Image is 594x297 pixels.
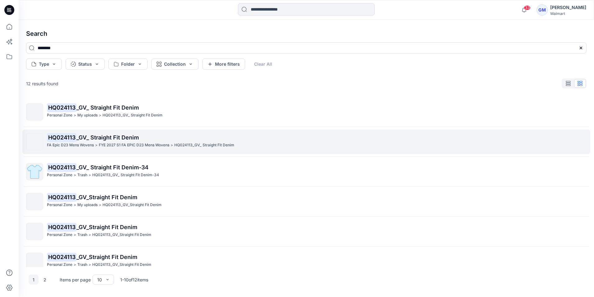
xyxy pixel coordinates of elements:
div: GM [537,4,548,16]
p: My uploads [77,202,98,208]
mark: HQ024113 [47,252,76,261]
mark: HQ024113 [47,193,76,201]
p: HQ024113_GV_ Straight Fit Denim-34 [92,172,159,178]
p: > [89,232,91,238]
h4: Search [21,25,592,42]
a: HQ024113_GV_Straight Fit DenimPersonal Zone>Trash>HQ024113_GV_Straight Fit Denim [22,219,590,244]
p: > [74,172,76,178]
p: > [74,232,76,238]
mark: HQ024113 [47,223,76,231]
p: Personal Zone [47,172,72,178]
p: 1 - 10 of 12 items [120,276,148,283]
p: Personal Zone [47,202,72,208]
p: > [99,112,101,119]
button: Type [26,59,62,70]
p: Personal Zone [47,112,72,119]
p: Trash [77,172,87,178]
button: Folder [108,59,148,70]
a: HQ024113_GV_ Straight Fit Denim-34Personal Zone>Trash>HQ024113_GV_ Straight Fit Denim-34 [22,159,590,184]
span: _GV_ Straight Fit Denim [76,134,139,141]
div: [PERSON_NAME] [550,4,586,11]
button: Collection [151,59,199,70]
p: Personal Zone [47,232,72,238]
p: > [89,172,91,178]
p: Trash [77,232,87,238]
p: HQ024113_GV_Straight Fit Denim [92,262,151,268]
span: _GV_Straight Fit Denim [76,194,137,200]
mark: HQ024113 [47,133,76,142]
button: More filters [202,59,245,70]
p: Items per page [60,276,91,283]
mark: HQ024113 [47,163,76,172]
p: > [95,142,98,148]
span: _GV_Straight Fit Denim [76,254,137,260]
span: 33 [524,5,531,10]
button: 2 [40,275,50,285]
p: HQ024113_GV_Straight Fit Denim [103,202,162,208]
button: 1 [29,275,39,285]
p: FA Epic D23 Mens Wovens [47,142,94,148]
p: > [74,202,76,208]
div: Walmart [550,11,586,16]
p: HQ024113_GV_ Straight Fit Denim [103,112,162,119]
span: _GV_ Straight Fit Denim [76,104,139,111]
p: > [89,262,91,268]
p: 12 results found [26,80,58,87]
button: Status [66,59,105,70]
p: Trash [77,262,87,268]
div: 10 [97,276,102,283]
p: > [99,202,101,208]
a: HQ024113_GV_Straight Fit DenimPersonal Zone>My uploads>HQ024113_GV_Straight Fit Denim [22,189,590,214]
p: My uploads [77,112,98,119]
p: HQ024113_GV_ Straight Fit Denim [174,142,234,148]
p: > [74,262,76,268]
p: > [171,142,173,148]
p: FYE 2027 S1 FA EPIC D23 Mens Wovens [99,142,169,148]
p: HQ024113_GV_Straight Fit Denim [92,232,151,238]
p: Personal Zone [47,262,72,268]
p: > [74,112,76,119]
span: _GV_ Straight Fit Denim-34 [76,164,148,171]
a: HQ024113_GV_ Straight Fit DenimFA Epic D23 Mens Wovens>FYE 2027 S1 FA EPIC D23 Mens Wovens>HQ0241... [22,130,590,154]
span: _GV_Straight Fit Denim [76,224,137,230]
a: HQ024113_GV_ Straight Fit DenimPersonal Zone>My uploads>HQ024113_GV_ Straight Fit Denim [22,100,590,124]
a: HQ024113_GV_Straight Fit DenimPersonal Zone>Trash>HQ024113_GV_Straight Fit Denim [22,249,590,274]
mark: HQ024113 [47,103,76,112]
